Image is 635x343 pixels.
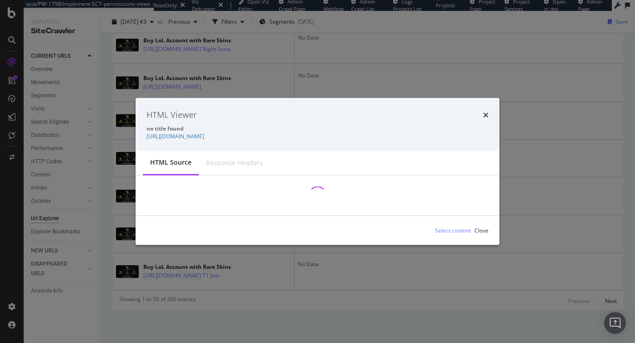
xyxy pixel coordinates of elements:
strong: no title found [146,124,184,132]
div: Open Intercom Messenger [604,312,626,334]
div: Close [474,227,489,234]
a: [URL][DOMAIN_NAME] [146,132,204,140]
div: Response Headers [206,158,263,167]
div: HTML source [150,157,192,166]
div: Select content [435,227,471,234]
button: Select content [428,223,471,237]
div: modal [136,98,499,245]
div: times [483,109,489,121]
button: Close [474,223,489,237]
div: HTML Viewer [146,109,197,121]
